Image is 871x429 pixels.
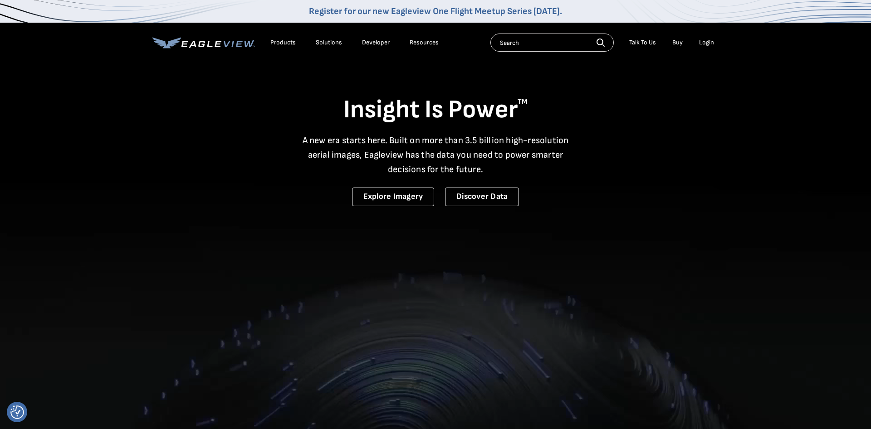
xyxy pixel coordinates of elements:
[152,94,719,126] h1: Insight Is Power
[410,39,439,47] div: Resources
[297,133,574,177] p: A new era starts here. Built on more than 3.5 billion high-resolution aerial images, Eagleview ha...
[490,34,614,52] input: Search
[672,39,683,47] a: Buy
[352,188,435,206] a: Explore Imagery
[445,188,519,206] a: Discover Data
[10,405,24,419] button: Consent Preferences
[699,39,714,47] div: Login
[10,405,24,419] img: Revisit consent button
[270,39,296,47] div: Products
[309,6,562,17] a: Register for our new Eagleview One Flight Meetup Series [DATE].
[362,39,390,47] a: Developer
[629,39,656,47] div: Talk To Us
[518,97,528,106] sup: TM
[316,39,342,47] div: Solutions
